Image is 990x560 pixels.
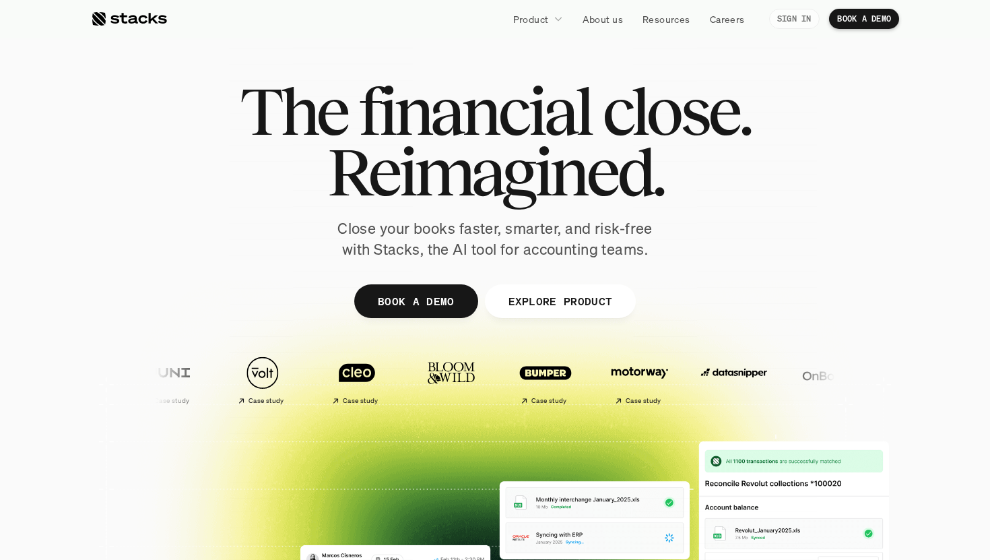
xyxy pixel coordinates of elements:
a: About us [574,7,631,31]
p: Careers [710,12,745,26]
h2: Case study [343,397,378,405]
p: Resources [642,12,690,26]
p: BOOK A DEMO [378,291,455,311]
a: EXPLORE PRODUCT [484,284,636,318]
a: BOOK A DEMO [354,284,478,318]
p: Product [513,12,549,26]
h2: Case study [249,397,284,405]
a: Resources [634,7,698,31]
a: Case study [502,349,589,410]
a: Privacy Policy [159,257,218,266]
a: Case study [313,349,401,410]
a: Case study [596,349,684,410]
p: EXPLORE PRODUCT [508,291,612,311]
p: About us [583,12,623,26]
a: Case study [219,349,306,410]
a: SIGN IN [769,9,820,29]
p: SIGN IN [777,14,812,24]
a: Careers [702,7,753,31]
a: Case study [125,349,212,410]
span: The [240,81,347,142]
p: Close your books faster, smarter, and risk-free with Stacks, the AI tool for accounting teams. [327,218,663,260]
p: BOOK A DEMO [837,14,891,24]
h2: Case study [531,397,567,405]
h2: Case study [154,397,190,405]
span: Reimagined. [327,142,663,202]
span: financial [358,81,591,142]
span: close. [602,81,750,142]
h2: Case study [626,397,661,405]
a: BOOK A DEMO [829,9,899,29]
